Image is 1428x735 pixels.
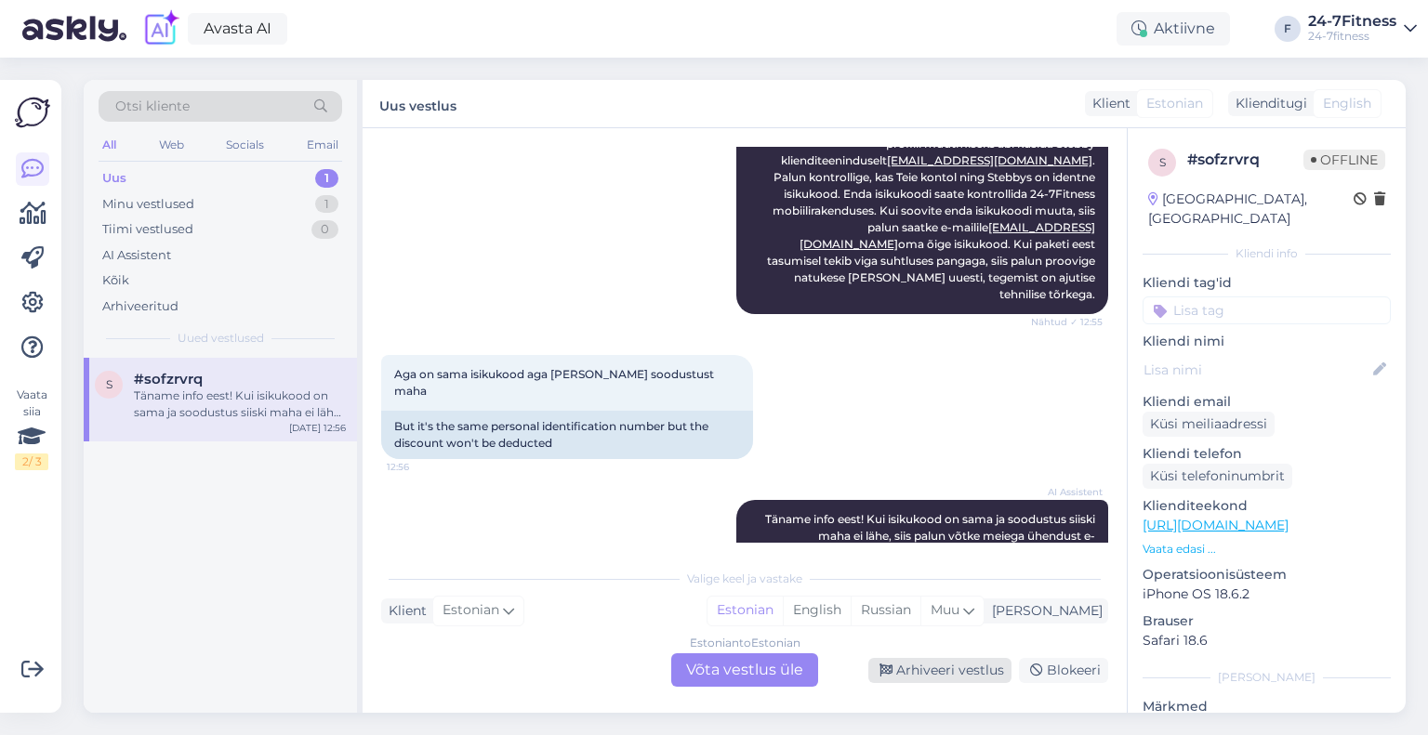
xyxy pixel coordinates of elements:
span: AI Assistent [1033,485,1103,499]
p: Brauser [1143,611,1391,631]
span: Otsi kliente [115,97,190,116]
img: Askly Logo [15,95,50,130]
label: Uus vestlus [379,91,456,116]
span: 12:56 [387,460,456,474]
div: Minu vestlused [102,195,194,214]
div: 24-7Fitness [1308,14,1396,29]
span: Täname info eest! Kui isikukood on sama ja soodustus siiski maha ei lähe, siis palun võtke meiega... [765,512,1098,576]
p: Kliendi email [1143,392,1391,412]
div: Web [155,133,188,157]
p: Klienditeekond [1143,496,1391,516]
div: 2 / 3 [15,453,48,470]
p: iPhone OS 18.6.2 [1143,584,1391,604]
div: # sofzrvrq [1187,149,1303,171]
p: Safari 18.6 [1143,631,1391,650]
div: Arhiveeri vestlus [868,658,1011,683]
span: s [1159,155,1166,169]
div: Aktiivne [1117,12,1230,46]
div: Klienditugi [1228,94,1307,113]
div: Blokeeri [1019,658,1108,683]
div: Email [303,133,342,157]
div: Võta vestlus üle [671,653,818,687]
span: Estonian [1146,94,1203,113]
div: Täname info eest! Kui isikukood on sama ja soodustus siiski maha ei lähe, siis palun võtke meiega... [134,387,346,421]
input: Lisa tag [1143,296,1391,324]
a: [URL][DOMAIN_NAME] [1143,517,1289,533]
div: All [99,133,120,157]
p: Kliendi telefon [1143,444,1391,464]
div: Estonian [707,597,783,624]
div: 0 [311,220,338,239]
span: English [1323,94,1371,113]
div: Russian [851,597,920,624]
p: Kliendi tag'id [1143,273,1391,293]
span: Muu [931,601,959,618]
a: 24-7Fitness24-7fitness [1308,14,1417,44]
p: Kliendi nimi [1143,332,1391,351]
span: Aga on sama isikukood aga [PERSON_NAME] soodustust maha [394,367,717,398]
p: Vaata edasi ... [1143,541,1391,558]
div: Uus [102,169,126,188]
span: Uued vestlused [178,330,264,347]
div: Küsi telefoninumbrit [1143,464,1292,489]
span: Estonian [443,600,499,621]
div: Estonian to Estonian [690,635,800,651]
div: English [783,597,851,624]
span: #sofzrvrq [134,371,203,387]
img: explore-ai [141,9,180,48]
div: AI Assistent [102,246,171,265]
div: [DATE] 12:56 [289,421,346,435]
div: [GEOGRAPHIC_DATA], [GEOGRAPHIC_DATA] [1148,190,1354,229]
div: 1 [315,195,338,214]
div: [PERSON_NAME] [1143,669,1391,686]
div: Kliendi info [1143,245,1391,262]
div: Klient [381,601,427,621]
div: 24-7fitness [1308,29,1396,44]
div: Arhiveeritud [102,297,178,316]
div: Küsi meiliaadressi [1143,412,1275,437]
p: Märkmed [1143,697,1391,716]
div: 1 [315,169,338,188]
div: Socials [222,133,268,157]
div: Tiimi vestlused [102,220,193,239]
p: Operatsioonisüsteem [1143,565,1391,584]
div: Kõik [102,271,129,290]
a: [EMAIL_ADDRESS][DOMAIN_NAME] [887,153,1092,167]
span: Offline [1303,150,1385,170]
div: Klient [1085,94,1130,113]
div: F [1275,16,1301,42]
div: [PERSON_NAME] [985,601,1103,621]
span: s [106,377,112,391]
a: Avasta AI [188,13,287,45]
input: Lisa nimi [1144,360,1369,380]
span: Nähtud ✓ 12:55 [1031,315,1103,329]
div: But it's the same personal identification number but the discount won't be deducted [381,411,753,459]
div: Vaata siia [15,387,48,470]
div: Valige keel ja vastake [381,571,1108,587]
